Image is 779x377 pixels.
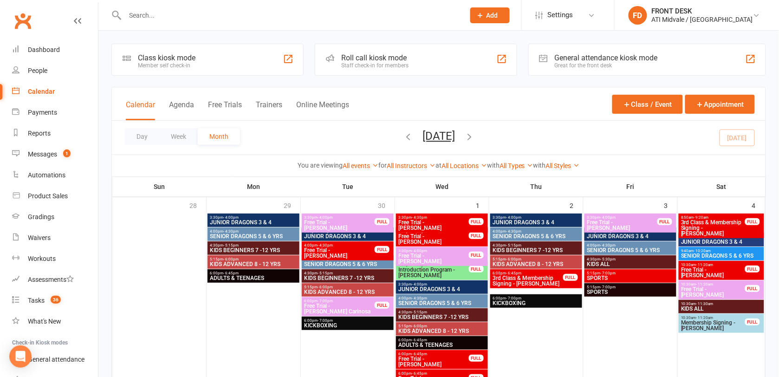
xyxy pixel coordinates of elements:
[207,177,301,196] th: Mon
[28,318,61,325] div: What's New
[469,266,484,273] div: FULL
[745,318,760,325] div: FULL
[681,249,762,253] span: 9:40am
[696,263,714,267] span: - 11:20am
[492,247,580,253] span: KIDS BEGINNERS 7 -12 YRS
[51,296,61,304] span: 36
[256,100,282,120] button: Trainers
[341,62,409,69] div: Staff check-in for members
[586,247,675,253] span: SENIOR DRAGONS 5 & 6 YRS
[681,239,762,245] span: JUNIOR DRAGONS 3 & 4
[398,249,469,253] span: 3:30pm
[398,356,469,367] span: Free Trial - [PERSON_NAME]
[506,229,521,234] span: - 4:30pm
[745,266,760,273] div: FULL
[223,215,239,220] span: - 4:00pm
[586,261,675,267] span: KIDS ALL
[506,257,521,261] span: - 6:00pm
[492,275,564,286] span: 3rd Class & Membership Signing - [PERSON_NAME]
[586,289,675,295] span: SPORTS
[138,62,195,69] div: Member self check-in
[412,338,427,342] span: - 6:45pm
[492,220,580,225] span: JUNIOR DRAGONS 3 & 4
[12,248,98,269] a: Workouts
[398,328,486,334] span: KIDS ADVANCED 8 - 12 YRS
[12,186,98,207] a: Product Sales
[304,285,392,289] span: 5:15pm
[586,271,675,275] span: 5:15pm
[548,5,573,26] span: Settings
[570,197,583,213] div: 2
[476,197,489,213] div: 1
[752,197,765,213] div: 4
[681,316,746,320] span: 10:30am
[681,320,746,331] span: Membership Signing - [PERSON_NAME]
[492,243,580,247] span: 4:30pm
[398,371,469,376] span: 6:00pm
[296,100,349,120] button: Online Meetings
[223,243,239,247] span: - 5:15pm
[209,271,298,275] span: 6:00pm
[28,192,68,200] div: Product Sales
[555,62,658,69] div: Great for the front desk
[555,53,658,62] div: General attendance kiosk mode
[586,215,658,220] span: 3:30pm
[304,318,392,323] span: 6:00pm
[378,162,387,169] strong: for
[12,102,98,123] a: Payments
[745,218,760,225] div: FULL
[28,109,57,116] div: Payments
[469,252,484,259] div: FULL
[398,324,486,328] span: 5:15pm
[398,282,486,286] span: 3:30pm
[681,306,762,312] span: KIDS ALL
[304,303,375,314] span: Free Trial - [PERSON_NAME] Carinosa
[198,128,240,145] button: Month
[586,275,675,281] span: SPORTS
[681,253,762,259] span: SENIOR DRAGONS 5 & 6 YRS
[12,81,98,102] a: Calendar
[375,246,389,253] div: FULL
[169,100,194,120] button: Agenda
[600,285,616,289] span: - 7:00pm
[586,243,675,247] span: 4:00pm
[28,276,74,283] div: Assessments
[681,215,746,220] span: 8:50am
[681,267,746,278] span: Free Trial - [PERSON_NAME]
[533,162,546,169] strong: with
[500,162,533,169] a: All Types
[375,218,389,225] div: FULL
[126,100,155,120] button: Calendar
[412,282,427,286] span: - 4:00pm
[223,257,239,261] span: - 6:00pm
[125,128,159,145] button: Day
[398,220,469,231] span: Free Trial - [PERSON_NAME]
[341,53,409,62] div: Roll call kiosk mode
[209,229,298,234] span: 4:00pm
[12,207,98,227] a: Gradings
[546,162,580,169] a: All Styles
[209,243,298,247] span: 4:30pm
[304,243,375,247] span: 4:00pm
[694,215,709,220] span: - 9:20am
[681,282,746,286] span: 10:30am
[685,95,755,114] button: Appointment
[28,297,45,304] div: Tasks
[487,12,498,19] span: Add
[395,177,489,196] th: Wed
[584,177,678,196] th: Fri
[304,275,392,281] span: KIDS BEGINNERS 7 -12 YRS
[28,88,55,95] div: Calendar
[28,46,60,53] div: Dashboard
[696,316,714,320] span: - 11:20am
[398,338,486,342] span: 6:00pm
[12,123,98,144] a: Reports
[469,355,484,362] div: FULL
[398,300,486,306] span: SENIOR DRAGONS 5 & 6 YRS
[506,271,521,275] span: - 6:45pm
[492,215,580,220] span: 3:30pm
[696,282,714,286] span: - 11:20am
[412,371,427,376] span: - 6:45pm
[435,162,441,169] strong: at
[492,271,564,275] span: 6:00pm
